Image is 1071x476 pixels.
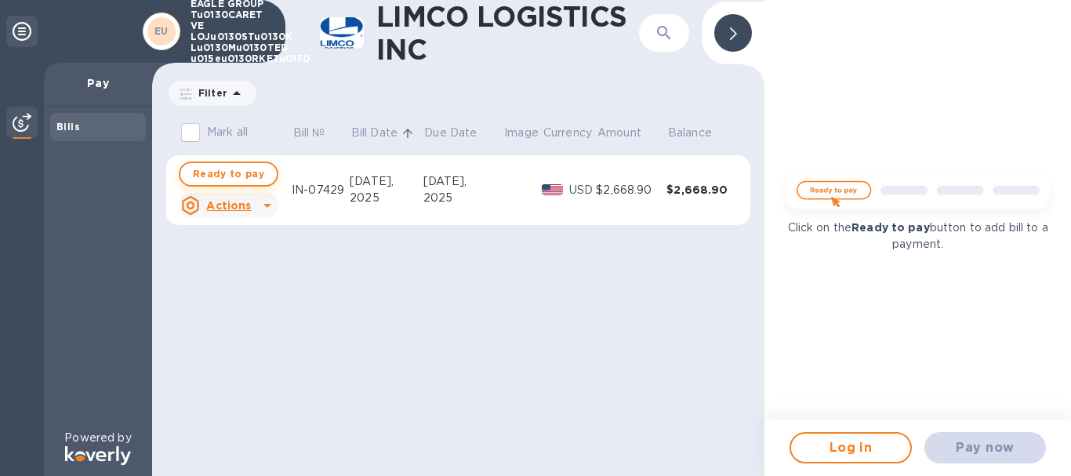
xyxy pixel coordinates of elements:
[543,125,592,141] p: Currency
[56,75,140,91] p: Pay
[65,446,131,465] img: Logo
[804,438,897,457] span: Log in
[350,173,423,190] div: [DATE],
[192,86,227,100] p: Filter
[424,125,477,141] p: Due Date
[351,125,418,141] span: Bill Date
[351,125,398,141] p: Bill Date
[350,190,423,206] div: 2025
[207,124,248,140] p: Mark all
[193,165,264,183] span: Ready to pay
[668,125,732,141] span: Balance
[778,220,1058,253] p: Click on the button to add bill to a payment.
[668,125,712,141] p: Balance
[597,125,662,141] span: Amount
[851,221,930,234] b: Ready to pay
[666,182,737,198] div: $2,668.90
[206,199,251,212] u: Actions
[154,25,169,37] b: EU
[293,125,325,141] p: Bill №
[64,430,131,446] p: Powered by
[292,182,350,198] div: IN-07429
[423,173,503,190] div: [DATE],
[423,190,503,206] div: 2025
[293,125,346,141] span: Bill №
[596,182,666,198] div: $2,668.90
[424,125,497,141] span: Due Date
[569,182,597,198] p: USD
[56,121,80,133] b: Bills
[597,125,641,141] p: Amount
[179,162,278,187] button: Ready to pay
[504,125,539,141] p: Image
[790,432,911,463] button: Log in
[542,184,563,195] img: USD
